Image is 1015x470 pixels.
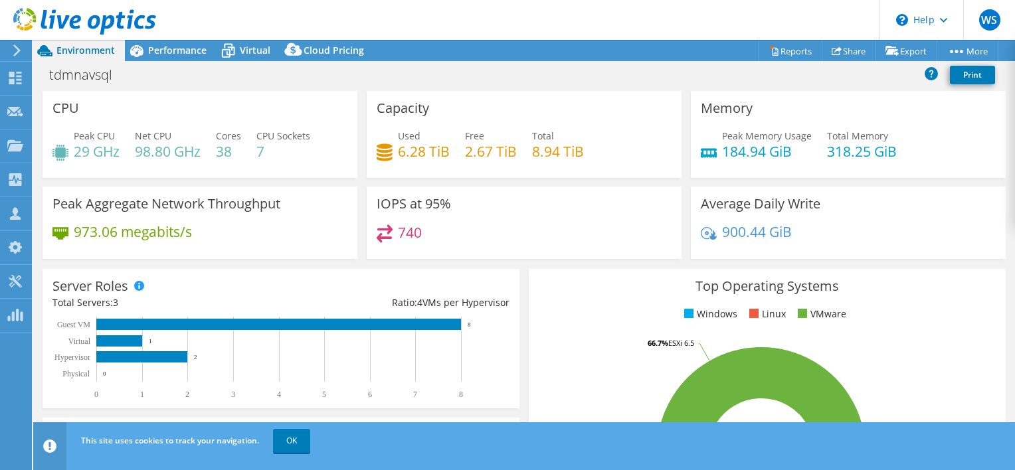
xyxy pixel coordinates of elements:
text: 1 [140,390,144,399]
span: WS [979,9,1000,31]
h3: IOPS at 95% [377,196,451,211]
h4: 318.25 GiB [827,144,897,159]
h3: Peak Aggregate Network Throughput [52,196,280,211]
a: Export [876,40,937,61]
text: 7 [413,390,417,399]
span: Free [465,129,484,142]
span: Cloud Pricing [304,44,364,56]
span: 3 [113,296,118,309]
span: Used [398,129,420,142]
text: Physical [62,369,90,378]
h3: Memory [701,101,753,116]
h4: 2.67 TiB [465,144,517,159]
span: Environment [56,44,115,56]
h4: 8.94 TiB [532,144,584,159]
text: Virtual [68,337,91,346]
h4: 98.80 GHz [135,144,201,159]
text: 2 [185,390,189,399]
tspan: 66.7% [648,338,668,348]
h4: 38 [216,144,241,159]
div: Total Servers: [52,295,281,310]
h3: Capacity [377,101,429,116]
span: Peak Memory Usage [722,129,812,142]
span: Net CPU [135,129,171,142]
text: Hypervisor [54,352,90,362]
text: 0 [94,390,98,399]
span: Peak CPU [74,129,115,142]
a: Print [950,66,995,84]
li: Linux [746,307,786,321]
span: Cores [216,129,241,142]
h1: tdmnavsql [43,68,133,82]
a: OK [273,429,310,453]
h4: 184.94 GiB [722,144,812,159]
text: 2 [194,354,197,360]
text: 1 [149,338,152,345]
span: 4 [417,296,422,309]
a: Reports [759,40,822,61]
span: Total Memory [827,129,888,142]
span: Total [532,129,554,142]
h4: 973.06 megabits/s [74,224,192,239]
li: VMware [794,307,846,321]
h3: Average Daily Write [701,196,820,211]
h3: CPU [52,101,79,116]
h3: Top Operating Systems [539,279,996,293]
h4: 900.44 GiB [722,224,792,239]
h3: Server Roles [52,279,128,293]
h4: 6.28 TiB [398,144,450,159]
span: This site uses cookies to track your navigation. [81,435,259,446]
text: 4 [277,390,281,399]
text: 6 [368,390,372,399]
text: 8 [459,390,463,399]
text: 0 [103,370,106,377]
div: Ratio: VMs per Hypervisor [281,295,509,310]
span: Virtual [240,44,270,56]
tspan: ESXi 6.5 [668,338,694,348]
text: Guest VM [57,320,90,329]
svg: \n [896,14,908,26]
h4: 29 GHz [74,144,120,159]
span: Performance [148,44,207,56]
span: CPU Sockets [256,129,310,142]
a: More [937,40,998,61]
text: 8 [468,321,471,328]
h4: 7 [256,144,310,159]
a: Share [822,40,876,61]
text: 5 [322,390,326,399]
h4: 740 [398,225,422,240]
text: 3 [231,390,235,399]
li: Windows [681,307,737,321]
